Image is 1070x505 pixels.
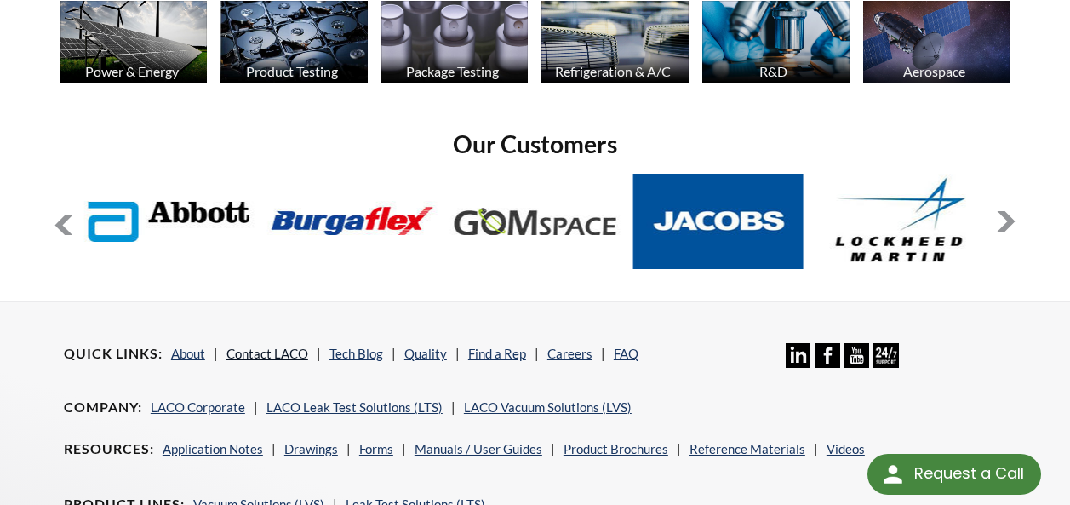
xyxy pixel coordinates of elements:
a: Aerospace [863,1,1010,88]
div: Refrigeration & A/C [539,63,687,79]
a: Contact LACO [226,346,308,361]
a: R&D [702,1,850,88]
div: R&D [700,63,848,79]
img: 24/7 Support Icon [873,343,898,368]
a: FAQ [614,346,638,361]
a: Quality [404,346,447,361]
a: LACO Vacuum Solutions (LVS) [464,399,632,415]
h2: Our Customers [54,129,1016,160]
div: Request a Call [914,454,1024,493]
img: industry_R_D_670x376.jpg [702,1,850,83]
a: Drawings [284,441,338,456]
h4: Quick Links [64,345,163,363]
a: About [171,346,205,361]
img: industry_Package_670x376.jpg [381,1,529,83]
h4: Company [64,399,142,416]
a: Manuals / User Guides [415,441,542,456]
a: Careers [547,346,592,361]
a: LACO Leak Test Solutions (LTS) [266,399,443,415]
a: Videos [827,441,865,456]
img: Artboard_1.jpg [863,1,1010,83]
div: Request a Call [867,454,1041,495]
img: Burgaflex.jpg [266,174,437,269]
img: Jacobs.jpg [633,174,804,269]
a: 24/7 Support [873,355,898,370]
img: industry_ProductTesting_670x376.jpg [220,1,368,83]
h4: Resources [64,440,154,458]
a: Product Testing [220,1,368,88]
a: LACO Corporate [151,399,245,415]
a: Application Notes [163,441,263,456]
img: Lockheed-Martin.jpg [816,174,987,269]
div: Package Testing [379,63,527,79]
a: Product Brochures [564,441,668,456]
a: Forms [359,441,393,456]
a: Tech Blog [329,346,383,361]
img: industry_Power-2_670x376.jpg [60,1,208,83]
a: Power & Energy [60,1,208,88]
img: GOM-Space.jpg [450,174,621,269]
a: Refrigeration & A/C [541,1,689,88]
div: Aerospace [861,63,1009,79]
img: industry_HVAC_670x376.jpg [541,1,689,83]
img: Abbott-Labs.jpg [83,174,254,269]
div: Power & Energy [58,63,206,79]
a: Package Testing [381,1,529,88]
img: round button [879,461,907,488]
a: Reference Materials [689,441,805,456]
a: Find a Rep [468,346,526,361]
div: Product Testing [218,63,366,79]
